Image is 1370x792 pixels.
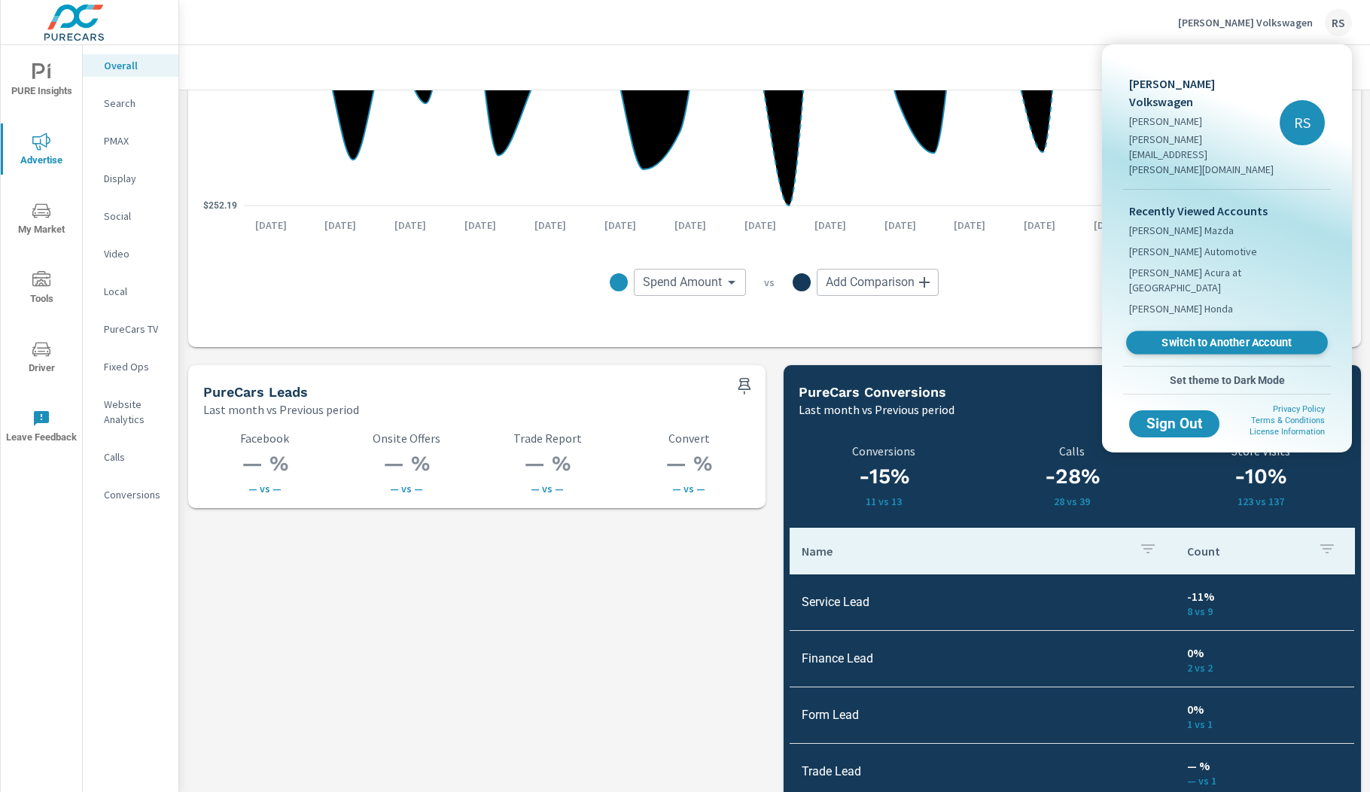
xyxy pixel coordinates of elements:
span: [PERSON_NAME] Automotive [1129,244,1257,259]
a: License Information [1250,427,1325,437]
button: Set theme to Dark Mode [1123,367,1331,394]
div: RS [1280,100,1325,145]
span: [PERSON_NAME] Acura at [GEOGRAPHIC_DATA] [1129,265,1325,295]
p: [PERSON_NAME] Volkswagen [1129,75,1280,111]
span: Sign Out [1141,417,1207,431]
a: Terms & Conditions [1251,416,1325,425]
span: Switch to Another Account [1134,336,1319,350]
p: [PERSON_NAME] [1129,114,1280,129]
span: Set theme to Dark Mode [1129,373,1325,387]
span: [PERSON_NAME] Mazda [1129,223,1234,238]
p: Recently Viewed Accounts [1129,202,1325,220]
button: Sign Out [1129,410,1219,437]
a: Switch to Another Account [1126,331,1328,355]
span: [PERSON_NAME] Honda [1129,301,1233,316]
p: [PERSON_NAME][EMAIL_ADDRESS][PERSON_NAME][DOMAIN_NAME] [1129,132,1280,177]
a: Privacy Policy [1273,404,1325,414]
